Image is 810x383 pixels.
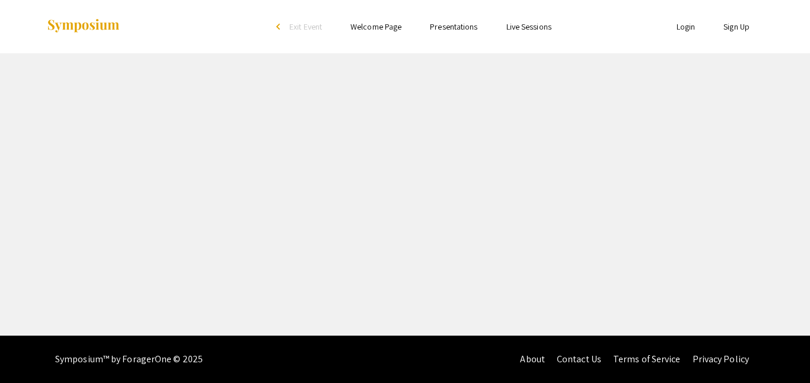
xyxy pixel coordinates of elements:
a: Privacy Policy [693,353,749,365]
a: Contact Us [557,353,601,365]
a: Live Sessions [506,21,551,32]
img: Symposium by ForagerOne [46,18,120,34]
a: Terms of Service [613,353,681,365]
a: Login [677,21,696,32]
a: Welcome Page [350,21,401,32]
div: Symposium™ by ForagerOne © 2025 [55,336,203,383]
a: About [520,353,545,365]
iframe: Chat [760,330,801,374]
div: arrow_back_ios [276,23,283,30]
a: Sign Up [723,21,750,32]
span: Exit Event [289,21,322,32]
a: Presentations [430,21,477,32]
